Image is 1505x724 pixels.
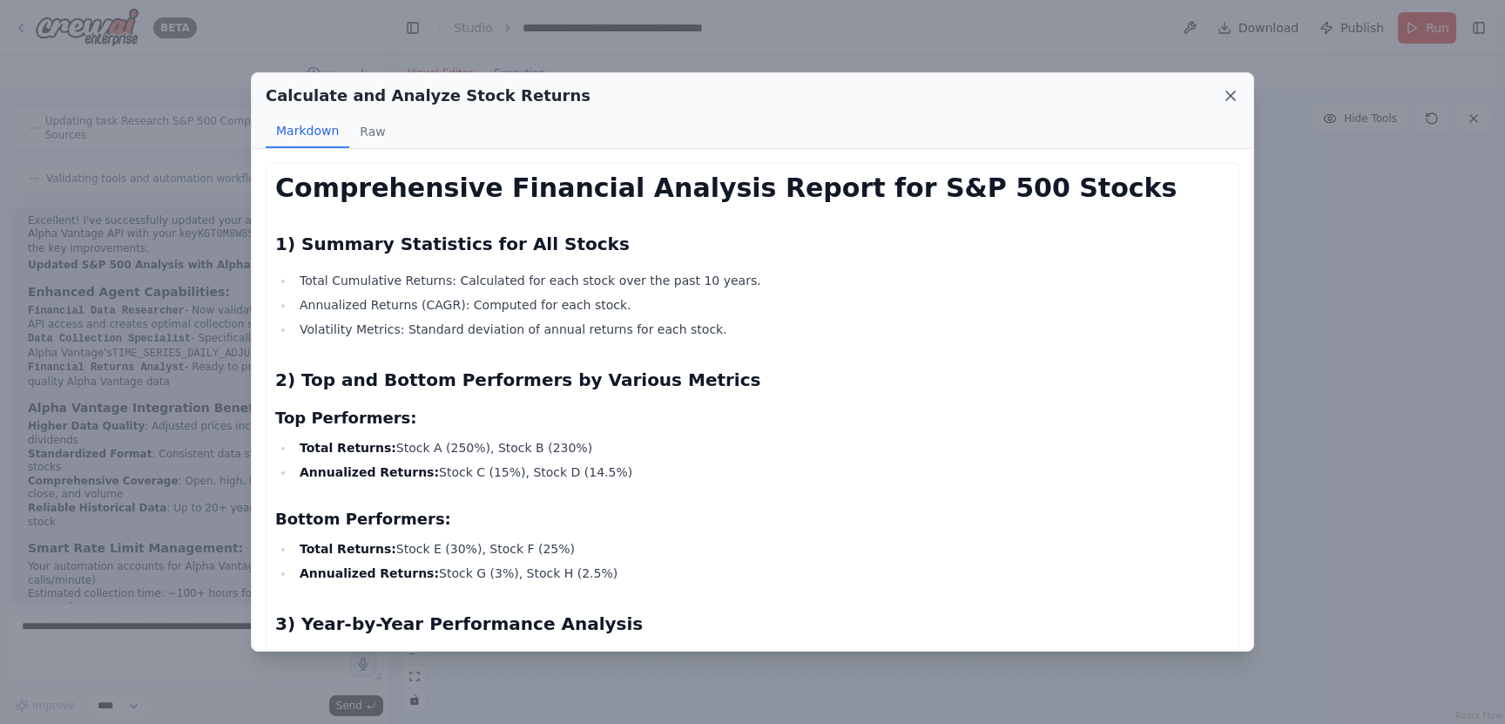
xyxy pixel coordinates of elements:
[294,538,1230,559] li: Stock E (30%), Stock F (25%)
[300,566,439,580] strong: Annualized Returns:
[275,232,1230,256] h2: 1) Summary Statistics for All Stocks
[294,650,1230,671] li: Stock X (20%), Stock Y (15%)
[294,437,1230,458] li: Stock A (250%), Stock B (230%)
[294,294,1230,315] li: Annualized Returns (CAGR): Computed for each stock.
[275,507,1230,531] h3: Bottom Performers:
[294,319,1230,340] li: Volatility Metrics: Standard deviation of annual returns for each stock.
[300,542,396,556] strong: Total Returns:
[275,173,1230,204] h1: Comprehensive Financial Analysis Report for S&P 500 Stocks
[294,462,1230,483] li: Stock C (15%), Stock D (14.5%)
[275,406,1230,430] h3: Top Performers:
[300,441,396,455] strong: Total Returns:
[294,270,1230,291] li: Total Cumulative Returns: Calculated for each stock over the past 10 years.
[349,115,395,148] button: Raw
[300,465,439,479] strong: Annualized Returns:
[266,84,591,108] h2: Calculate and Analyze Stock Returns
[275,368,1230,392] h2: 2) Top and Bottom Performers by Various Metrics
[294,563,1230,584] li: Stock G (3%), Stock H (2.5%)
[275,612,1230,636] h2: 3) Year-by-Year Performance Analysis
[266,115,349,148] button: Markdown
